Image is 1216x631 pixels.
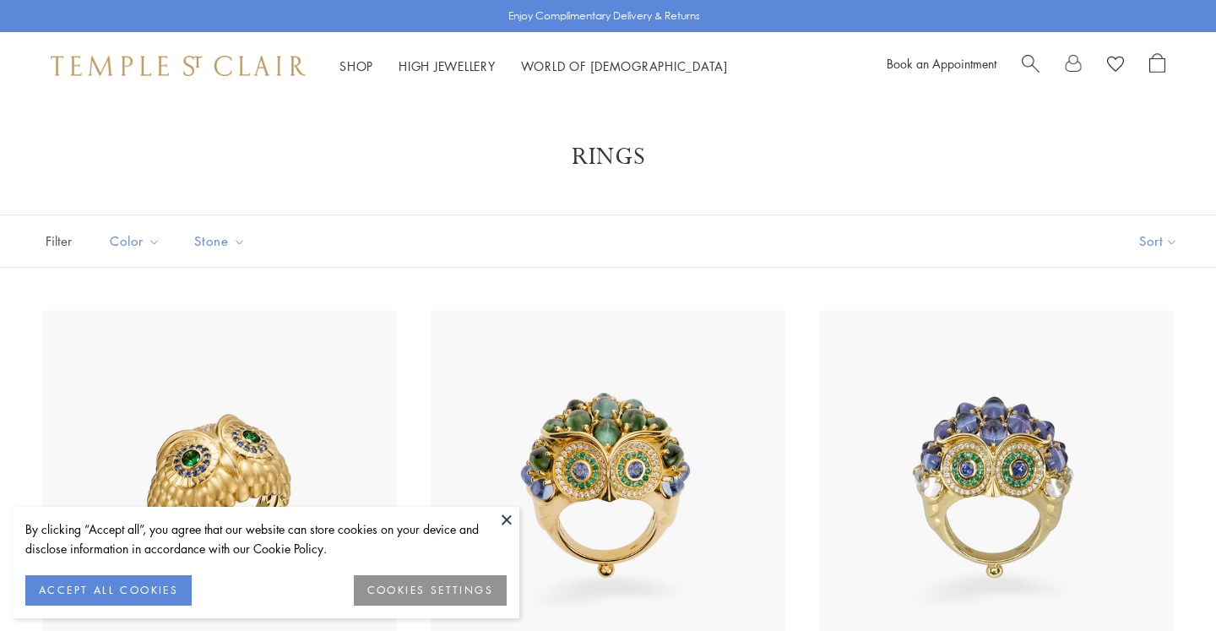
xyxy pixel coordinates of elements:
[887,55,996,72] a: Book an Appointment
[354,575,507,606] button: COOKIES SETTINGS
[339,57,373,74] a: ShopShop
[1107,53,1124,79] a: View Wishlist
[25,575,192,606] button: ACCEPT ALL COOKIES
[339,56,728,77] nav: Main navigation
[97,222,173,260] button: Color
[1022,53,1040,79] a: Search
[521,57,728,74] a: World of [DEMOGRAPHIC_DATA]World of [DEMOGRAPHIC_DATA]
[51,56,306,76] img: Temple St. Clair
[508,8,700,24] p: Enjoy Complimentary Delivery & Returns
[101,231,173,252] span: Color
[1101,215,1216,267] button: Show sort by
[68,142,1148,172] h1: Rings
[1132,552,1199,614] iframe: Gorgias live chat messenger
[182,222,258,260] button: Stone
[399,57,496,74] a: High JewelleryHigh Jewellery
[1149,53,1165,79] a: Open Shopping Bag
[25,519,507,558] div: By clicking “Accept all”, you agree that our website can store cookies on your device and disclos...
[186,231,258,252] span: Stone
